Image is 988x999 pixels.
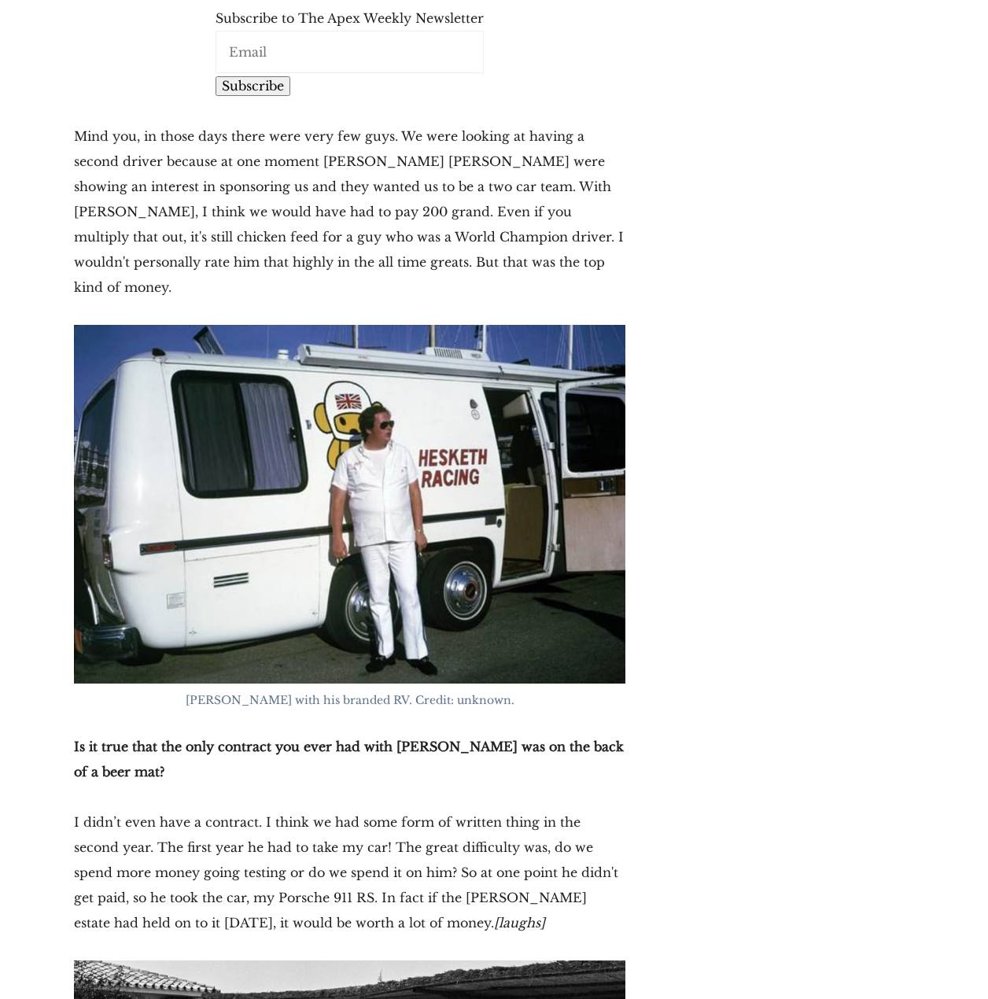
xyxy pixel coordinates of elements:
[216,76,290,95] button: Subscribe
[74,123,625,300] p: Mind you, in those days there were very few guys. We were looking at having a second driver becau...
[216,6,484,31] p: Subscribe to The Apex Weekly Newsletter
[216,31,484,73] input: Email
[74,809,625,935] p: I didn’t even have a contract. I think we had some form of written thing in the second year. The ...
[494,915,545,931] em: [laughs]
[74,739,624,780] strong: Is it true that the only contract you ever had with [PERSON_NAME] was on the back of a beer mat?
[186,693,514,707] span: [PERSON_NAME] with his branded RV. Credit: unknown.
